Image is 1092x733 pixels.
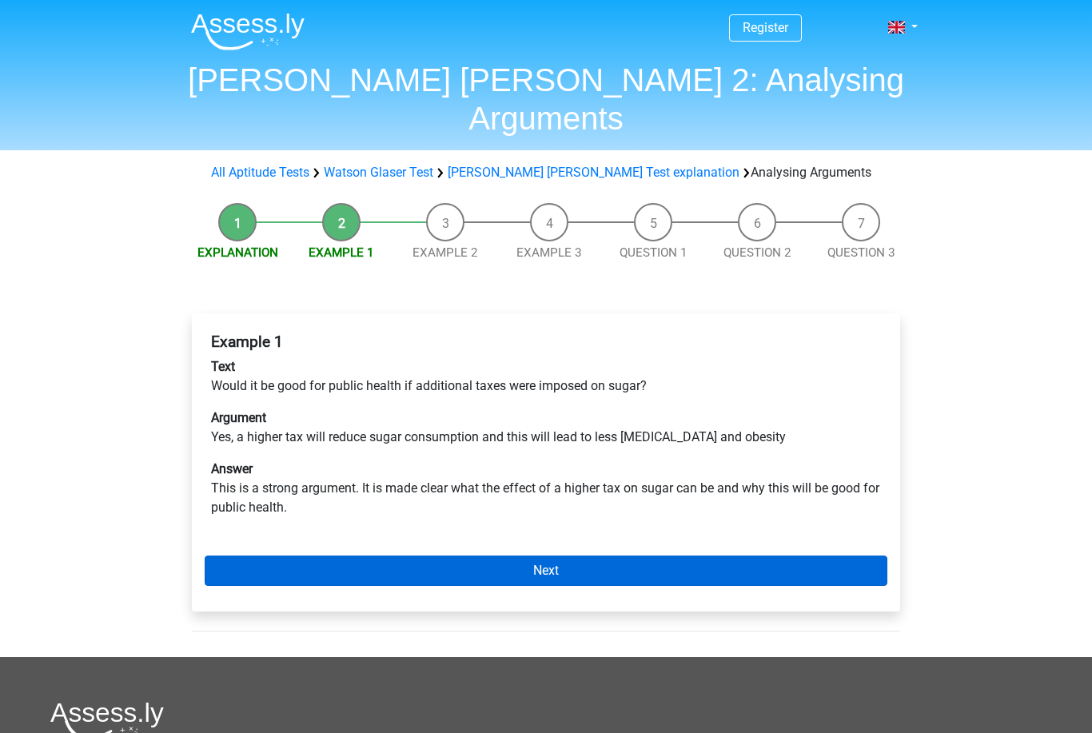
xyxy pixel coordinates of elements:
[211,359,235,374] b: Text
[178,61,914,137] h1: [PERSON_NAME] [PERSON_NAME] 2: Analysing Arguments
[211,410,266,425] b: Argument
[827,245,895,260] a: Question 3
[211,165,309,180] a: All Aptitude Tests
[211,408,881,447] p: Yes, a higher tax will reduce sugar consumption and this will lead to less [MEDICAL_DATA] and obe...
[620,245,687,260] a: Question 1
[743,20,788,35] a: Register
[211,461,253,476] b: Answer
[309,245,374,260] a: Example 1
[197,245,278,260] a: Explanation
[324,165,433,180] a: Watson Glaser Test
[211,333,283,351] b: Example 1
[205,556,887,586] a: Next
[412,245,478,260] a: Example 2
[211,357,881,396] p: Would it be good for public health if additional taxes were imposed on sugar?
[191,13,305,50] img: Assessly
[205,163,887,182] div: Analysing Arguments
[516,245,582,260] a: Example 3
[448,165,739,180] a: [PERSON_NAME] [PERSON_NAME] Test explanation
[723,245,791,260] a: Question 2
[211,460,881,517] p: This is a strong argument. It is made clear what the effect of a higher tax on sugar can be and w...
